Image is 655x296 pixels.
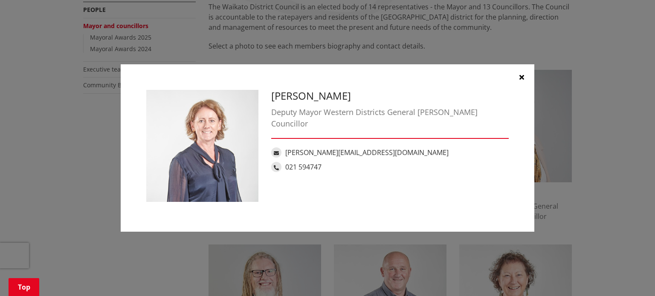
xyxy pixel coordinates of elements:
a: Top [9,278,39,296]
a: 021 594747 [285,162,322,172]
iframe: Messenger Launcher [616,260,646,291]
div: Deputy Mayor Western Districts General [PERSON_NAME] Councillor [271,106,509,129]
a: [PERSON_NAME][EMAIL_ADDRESS][DOMAIN_NAME] [285,148,449,157]
img: Carolyn Eyre [146,90,258,202]
h3: [PERSON_NAME] [271,90,509,102]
